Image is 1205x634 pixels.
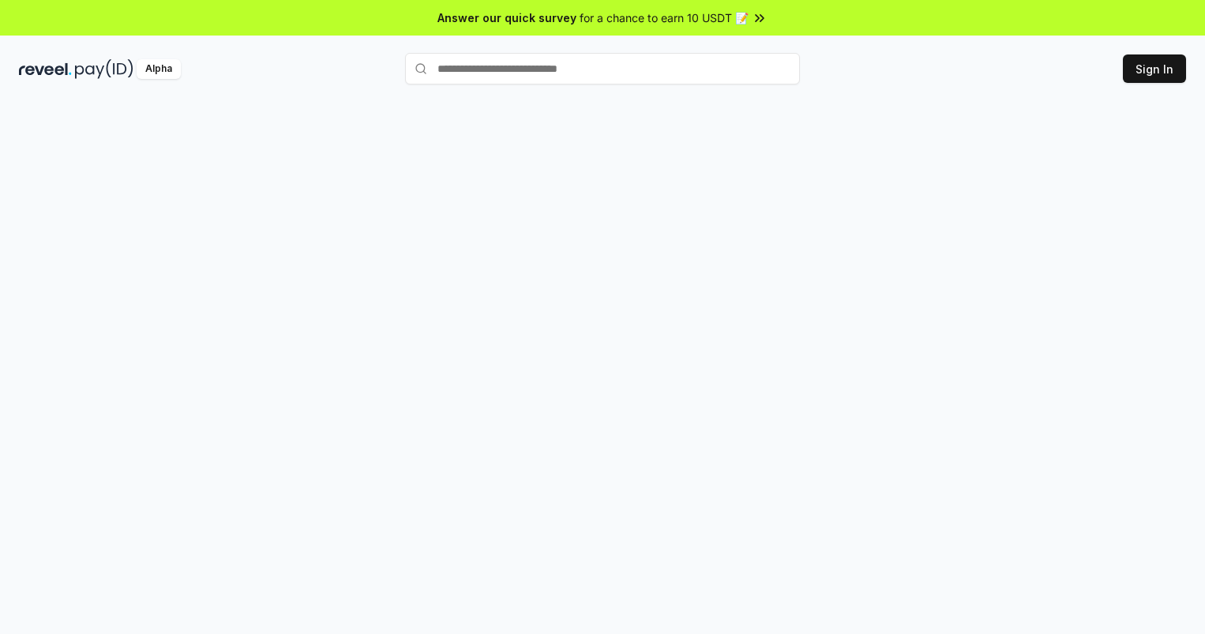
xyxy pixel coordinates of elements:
span: Answer our quick survey [437,9,576,26]
img: pay_id [75,59,133,79]
button: Sign In [1123,54,1186,83]
span: for a chance to earn 10 USDT 📝 [580,9,749,26]
img: reveel_dark [19,59,72,79]
div: Alpha [137,59,181,79]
